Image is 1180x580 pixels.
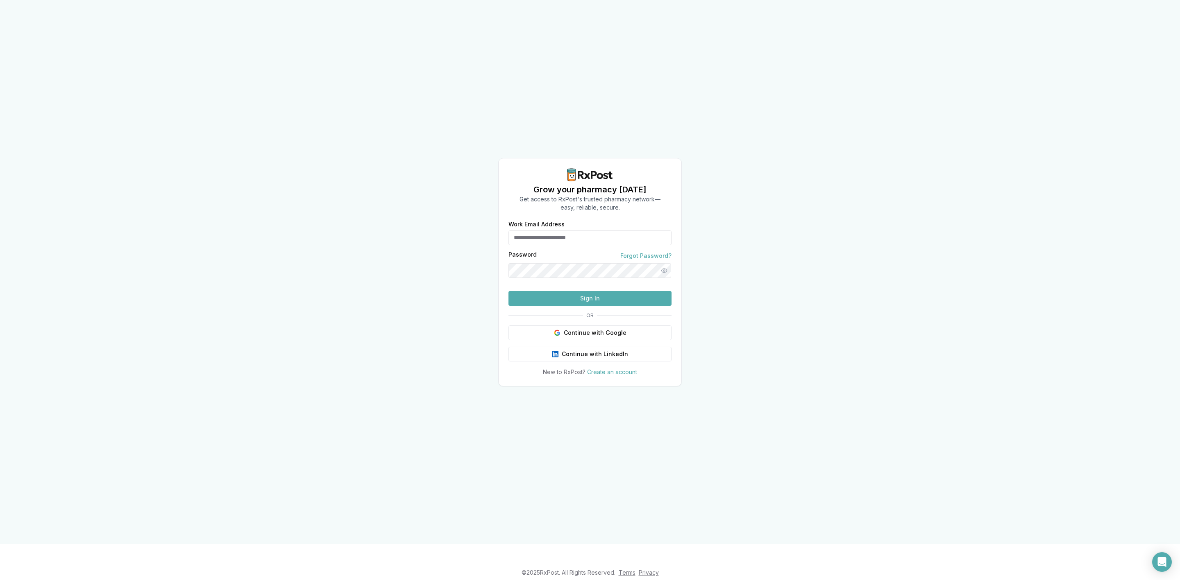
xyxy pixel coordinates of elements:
label: Work Email Address [508,221,672,227]
span: New to RxPost? [543,368,585,375]
button: Continue with LinkedIn [508,347,672,361]
span: OR [583,312,597,319]
a: Create an account [587,368,637,375]
a: Privacy [639,569,659,576]
div: Open Intercom Messenger [1152,552,1172,572]
img: Google [554,329,560,336]
label: Password [508,252,537,260]
button: Continue with Google [508,325,672,340]
p: Get access to RxPost's trusted pharmacy network— easy, reliable, secure. [520,195,660,212]
button: Sign In [508,291,672,306]
img: LinkedIn [552,351,558,357]
a: Terms [619,569,635,576]
img: RxPost Logo [564,168,616,181]
a: Forgot Password? [620,252,672,260]
button: Show password [657,263,672,278]
h1: Grow your pharmacy [DATE] [520,184,660,195]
